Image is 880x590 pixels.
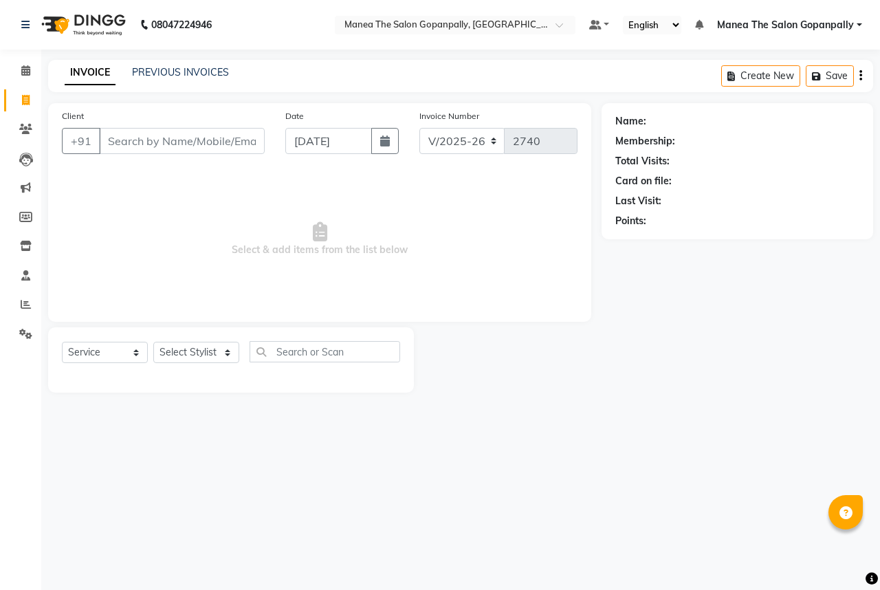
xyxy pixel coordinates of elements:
button: Save [806,65,854,87]
label: Client [62,110,84,122]
div: Name: [615,114,646,129]
div: Points: [615,214,646,228]
div: Total Visits: [615,154,670,168]
a: INVOICE [65,61,115,85]
span: Manea The Salon Gopanpally [717,18,854,32]
button: +91 [62,128,100,154]
label: Invoice Number [419,110,479,122]
img: logo [35,6,129,44]
div: Membership: [615,134,675,149]
label: Date [285,110,304,122]
div: Card on file: [615,174,672,188]
div: Last Visit: [615,194,661,208]
input: Search or Scan [250,341,400,362]
span: Select & add items from the list below [62,171,577,308]
b: 08047224946 [151,6,212,44]
input: Search by Name/Mobile/Email/Code [99,128,265,154]
a: PREVIOUS INVOICES [132,66,229,78]
iframe: chat widget [822,535,866,576]
button: Create New [721,65,800,87]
